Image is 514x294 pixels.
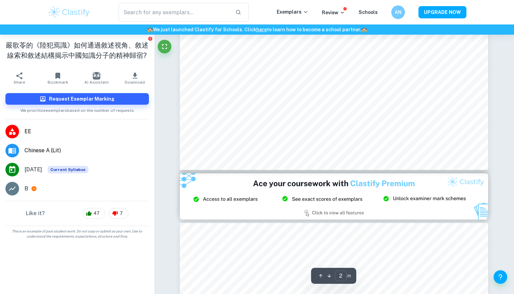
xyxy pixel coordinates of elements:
[83,208,105,219] div: 47
[158,40,171,53] button: Fullscreen
[147,27,153,32] span: 🏫
[93,72,100,80] img: AI Assistant
[48,80,68,85] span: Bookmark
[361,27,367,32] span: 🏫
[109,208,128,219] div: 7
[125,80,145,85] span: Download
[48,166,88,173] div: This exemplar is based on the current syllabus. Feel free to refer to it for inspiration/ideas wh...
[394,8,402,16] h6: AN
[90,210,103,217] span: 47
[77,69,116,88] button: AI Assistant
[48,166,88,173] span: Current Syllabus
[24,166,42,174] span: [DATE]
[5,40,149,60] h1: 嚴歌苓的《陸犯焉識》如何通過敘述視角、敘述線索和敘述結構揭示中國知識分子的精神歸宿?
[24,127,149,136] span: EE
[20,105,134,114] span: We prioritize exemplars based on the number of requests
[48,5,91,19] img: Clastify logo
[84,80,109,85] span: AI Assistant
[359,10,378,15] a: Schools
[38,69,77,88] button: Bookmark
[494,270,507,284] button: Help and Feedback
[49,95,115,103] h6: Request Exemplar Marking
[391,5,405,19] button: AN
[347,273,351,279] span: / 11
[14,80,25,85] span: Share
[24,185,28,193] p: B
[418,6,466,18] button: UPGRADE NOW
[5,93,149,105] button: Request Exemplar Marking
[116,210,126,217] span: 7
[119,3,230,22] input: Search for any exemplars...
[148,36,153,41] button: Report issue
[3,229,152,239] span: This is an example of past student work. Do not copy or submit as your own. Use to understand the...
[1,26,513,33] h6: We just launched Clastify for Schools. Click to learn how to become a school partner.
[322,9,345,16] p: Review
[26,209,45,218] h6: Like it?
[277,8,308,16] p: Exemplars
[180,173,488,220] img: Ad
[256,27,267,32] a: here
[24,146,149,155] span: Chinese A (Lit)
[116,69,154,88] button: Download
